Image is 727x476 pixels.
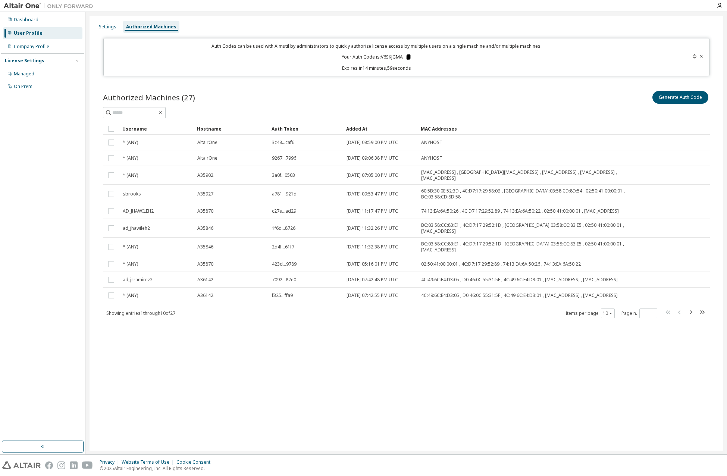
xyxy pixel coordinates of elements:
span: * (ANY) [123,292,138,298]
span: [DATE] 11:32:26 PM UTC [347,225,398,231]
span: AltairOne [197,140,217,145]
span: * (ANY) [123,244,138,250]
span: 4C:49:6C:E4:D3:05 , D0:46:0C:55:31:5F , 4C:49:6C:E4:D3:01 , [MAC_ADDRESS] , [MAC_ADDRESS] [421,277,618,283]
span: ad_jcramirez2 [123,277,153,283]
span: A36142 [197,277,213,283]
div: Settings [99,24,116,30]
p: Your Auth Code is: V6SKJGMA [342,54,412,60]
span: 1f6d...8726 [272,225,295,231]
span: 74:13:EA:6A:50:26 , 4C:D7:17:29:52:89 , 74:13:EA:6A:50:22 , 02:50:41:00:00:01 , [MAC_ADDRESS] [421,208,619,214]
div: Company Profile [14,44,49,50]
span: ad_jhawileh2 [123,225,150,231]
button: Generate Auth Code [652,91,708,104]
span: ANYHOST [421,155,442,161]
span: [DATE] 07:42:48 PM UTC [347,277,398,283]
span: [DATE] 07:42:55 PM UTC [347,292,398,298]
p: © 2025 Altair Engineering, Inc. All Rights Reserved. [100,465,215,472]
div: Username [122,123,191,135]
p: Expires in 14 minutes, 59 seconds [108,65,645,71]
span: 4C:49:6C:E4:D3:05 , D0:46:0C:55:31:5F , 4C:49:6C:E4:D3:01 , [MAC_ADDRESS] , [MAC_ADDRESS] [421,292,618,298]
span: AD_JHAWILEH2 [123,208,154,214]
span: Page n. [621,309,657,318]
div: Dashboard [14,17,38,23]
span: sbrooks [123,191,141,197]
span: [DATE] 07:05:00 PM UTC [347,172,398,178]
img: altair_logo.svg [2,461,41,469]
span: A35846 [197,225,213,231]
img: youtube.svg [82,461,93,469]
span: A35927 [197,191,213,197]
span: [DATE] 09:06:38 PM UTC [347,155,398,161]
span: * (ANY) [123,261,138,267]
p: Auth Codes can be used with Almutil by administrators to quickly authorize license access by mult... [108,43,645,49]
div: Website Terms of Use [122,459,176,465]
img: linkedin.svg [70,461,78,469]
span: 7092...82e0 [272,277,296,283]
img: instagram.svg [57,461,65,469]
span: AltairOne [197,155,217,161]
span: A35870 [197,261,213,267]
button: 10 [603,310,613,316]
span: 60:5B:30:0E:52:3D , 4C:D7:17:29:58:0B , [GEOGRAPHIC_DATA]:03:58:CD:8D:54 , 02:50:41:00:00:01 , BC... [421,188,631,200]
div: License Settings [5,58,44,64]
span: [DATE] 09:53:47 PM UTC [347,191,398,197]
span: ANYHOST [421,140,442,145]
span: [DATE] 11:17:47 PM UTC [347,208,398,214]
span: f325...ffa9 [272,292,293,298]
span: [DATE] 08:59:00 PM UTC [347,140,398,145]
span: [DATE] 11:32:38 PM UTC [347,244,398,250]
span: A35870 [197,208,213,214]
div: Cookie Consent [176,459,215,465]
span: A36142 [197,292,213,298]
span: 02:50:41:00:00:01 , 4C:D7:17:29:52:89 , 74:13:EA:6A:50:26 , 74:13:EA:6A:50:22 [421,261,581,267]
span: [DATE] 05:16:01 PM UTC [347,261,398,267]
span: [MAC_ADDRESS] , [GEOGRAPHIC_DATA][MAC_ADDRESS] , [MAC_ADDRESS] , [MAC_ADDRESS] , [MAC_ADDRESS] [421,169,631,181]
img: Altair One [4,2,97,10]
span: 2d4f...61f7 [272,244,294,250]
div: Managed [14,71,34,77]
span: BC:03:58:CC:83:E1 , 4C:D7:17:29:52:1D , [GEOGRAPHIC_DATA]:03:58:CC:83:E5 , 02:50:41:00:00:01 , [M... [421,222,631,234]
span: BC:03:58:CC:83:E1 , 4C:D7:17:29:52:1D , [GEOGRAPHIC_DATA]:03:58:CC:83:E5 , 02:50:41:00:00:01 , [M... [421,241,631,253]
div: Added At [346,123,415,135]
div: On Prem [14,84,32,90]
span: a781...921d [272,191,297,197]
span: 3c48...caf6 [272,140,294,145]
span: * (ANY) [123,155,138,161]
img: facebook.svg [45,461,53,469]
span: Authorized Machines (27) [103,92,195,103]
div: User Profile [14,30,43,36]
span: Items per page [565,309,615,318]
span: 423d...9789 [272,261,297,267]
span: A35902 [197,172,213,178]
div: Privacy [100,459,122,465]
span: 3a0f...0503 [272,172,295,178]
span: A35846 [197,244,213,250]
span: c27e...ad29 [272,208,296,214]
span: * (ANY) [123,140,138,145]
div: Auth Token [272,123,340,135]
span: 9267...7996 [272,155,296,161]
div: Hostname [197,123,266,135]
span: Showing entries 1 through 10 of 27 [106,310,175,316]
div: Authorized Machines [126,24,176,30]
span: * (ANY) [123,172,138,178]
div: MAC Addresses [421,123,632,135]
